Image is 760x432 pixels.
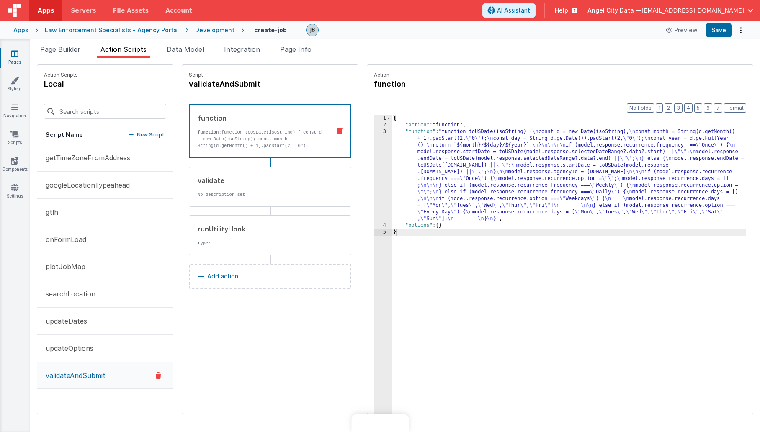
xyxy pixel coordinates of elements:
button: New Script [129,131,165,139]
p: Add action [207,271,238,281]
iframe: Marker.io feedback button [351,414,409,432]
div: validate [198,175,324,185]
h5: Script Name [46,131,83,139]
button: 4 [684,103,693,113]
button: 3 [674,103,683,113]
div: 4 [374,222,392,229]
div: 3 [374,129,392,222]
div: 2 [374,122,392,129]
button: Preview [661,23,703,37]
button: googleLocationTypeahead [37,172,173,199]
h4: function [374,78,500,90]
button: searchLocation [37,280,173,308]
button: 2 [665,103,672,113]
span: File Assets [113,6,149,15]
button: onFormLoad [37,226,173,253]
p: Action Scripts [44,72,78,78]
div: 5 [374,229,392,236]
span: Apps [38,6,54,15]
span: Angel City Data — [587,6,641,15]
p: No description set [198,191,324,198]
button: getTimeZoneFromAddress [37,144,173,172]
p: updateDates [41,316,87,326]
span: AI Assistant [497,6,530,15]
button: Angel City Data — [EMAIL_ADDRESS][DOMAIN_NAME] [587,6,753,15]
p: function toUSDate(isoString) { const d = new Date(isoString); const month = String(d.getMonth() +... [198,129,324,169]
input: Search scripts [44,104,166,119]
p: onFormLoad [41,234,86,244]
button: gtlh [37,199,173,226]
p: Script [189,72,351,78]
p: : [198,240,324,247]
span: Page Builder [40,45,80,54]
button: plotJobMap [37,253,173,280]
button: 6 [704,103,712,113]
p: updateOptions [41,343,93,353]
button: Save [706,23,732,37]
span: [EMAIL_ADDRESS][DOMAIN_NAME] [641,6,744,15]
button: 1 [656,103,663,113]
button: No Folds [627,103,654,113]
button: updateOptions [37,335,173,362]
button: AI Assistant [482,3,536,18]
p: plotJobMap [41,262,85,272]
span: Data Model [167,45,204,54]
div: runUtilityHook [198,224,324,234]
button: updateDates [37,308,173,335]
button: validateAndSubmit [37,362,173,389]
button: Add action [189,264,351,289]
span: Servers [71,6,96,15]
button: 7 [714,103,722,113]
p: googleLocationTypeahead [41,180,130,190]
p: searchLocation [41,289,95,299]
h4: validateAndSubmit [189,78,314,90]
div: function [198,113,324,123]
p: gtlh [41,207,58,217]
h4: local [44,78,78,90]
div: Development [195,26,234,34]
p: validateAndSubmit [41,370,106,381]
p: Action [374,72,746,78]
span: Help [555,6,568,15]
h4: create-job [254,27,287,33]
span: Integration [224,45,260,54]
button: 5 [694,103,702,113]
p: New Script [137,131,165,139]
img: 9990944320bbc1bcb8cfbc08cd9c0949 [307,24,318,36]
button: Format [724,103,746,113]
span: Action Scripts [100,45,147,54]
div: Law Enforcement Specialists - Agency Portal [45,26,179,34]
p: getTimeZoneFromAddress [41,153,130,163]
span: Page Info [280,45,312,54]
strong: type [198,241,208,246]
div: Apps [13,26,28,34]
button: Options [735,24,747,36]
div: 1 [374,115,392,122]
strong: function: [198,130,222,135]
